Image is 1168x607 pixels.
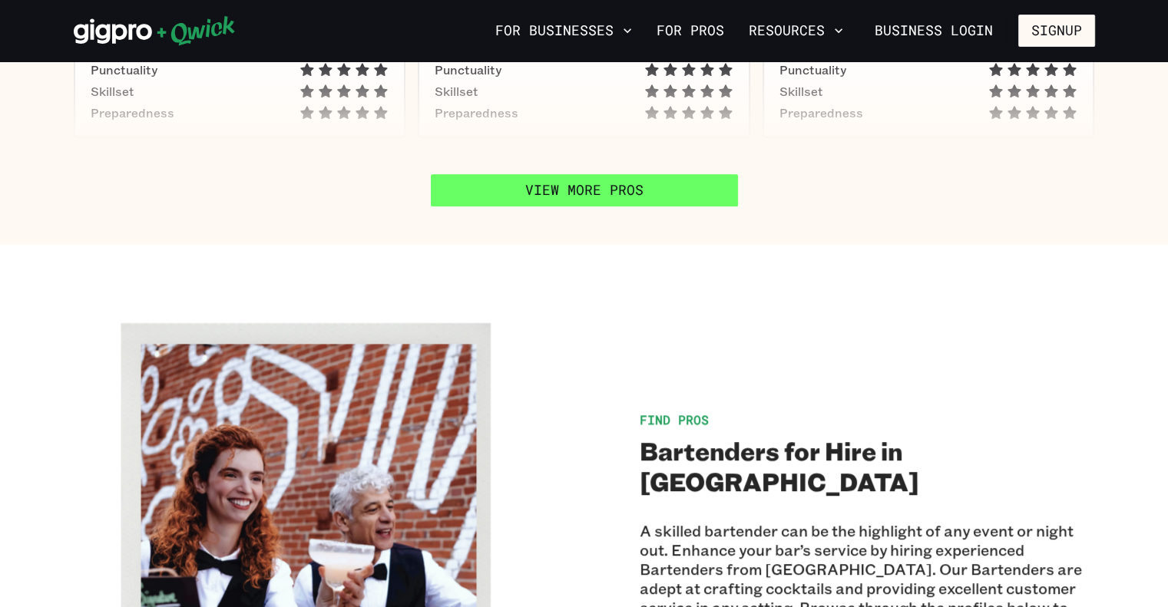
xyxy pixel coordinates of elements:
a: For Pros [650,18,730,44]
span: Skillset [779,84,823,99]
button: Resources [743,18,849,44]
span: Preparedness [91,105,174,120]
span: Skillset [91,84,134,99]
span: Punctuality [91,62,157,78]
span: Preparedness [779,105,863,120]
a: Business Login [862,15,1006,47]
span: Punctuality [779,62,846,78]
span: Skillset [435,84,478,99]
h2: Bartenders for Hire in [GEOGRAPHIC_DATA] [640,435,1095,496]
button: For Businesses [489,18,638,44]
span: Find Pros [640,411,709,427]
span: Punctuality [435,62,501,78]
span: Preparedness [435,105,518,120]
a: View More Pros [431,174,738,206]
button: Signup [1018,15,1095,47]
